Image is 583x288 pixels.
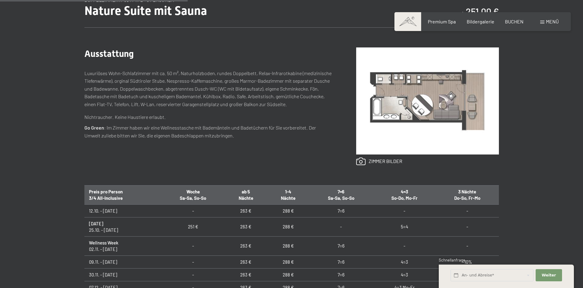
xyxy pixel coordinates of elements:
td: 4=3 [373,255,436,268]
td: 7=6 [309,255,373,268]
td: 7=6 [309,236,373,255]
td: 09.11. - [DATE] [84,255,162,268]
td: - [373,236,436,255]
th: Woche Sa-Sa, So-So [161,185,225,204]
img: Nature Suite mit Sauna [356,47,499,154]
th: 3 Nächte Do-So, Fr-Mo [436,185,499,204]
td: 288 € [267,204,309,217]
td: - [161,236,225,255]
td: 7=6 [309,268,373,281]
td: - [436,217,499,236]
strong: [DATE] [89,221,103,226]
th: 1-4 Nächte [267,185,309,204]
td: 263 € [225,204,267,217]
td: - [436,236,499,255]
td: 02.11. - [DATE] [84,236,162,255]
a: Bildergalerie [467,19,494,24]
td: 263 € [225,217,267,236]
td: - [161,268,225,281]
td: 251 € [161,217,225,236]
strong: Wellness Week [89,240,118,245]
a: Premium Spa [428,19,456,24]
button: Weiter [536,269,562,282]
td: 4=3 [373,268,436,281]
p: Luxuriöses Wohn-Schlafzimmer mit ca. 50 m², Naturholzboden, rundes Doppelbett, Relax-Infrarotkabi... [84,69,332,108]
td: - [373,204,436,217]
td: 7=6 [309,204,373,217]
td: 25.10. - [DATE] [84,217,162,236]
th: Preis pro Person 3/4 All-Inclusive [84,185,162,204]
td: 288 € [267,268,309,281]
span: Ausstattung [84,48,134,59]
span: Menü [546,19,559,24]
span: Weiter [542,272,556,278]
td: 288 € [267,217,309,236]
td: - [436,268,499,281]
td: 263 € [225,236,267,255]
td: 263 € [225,255,267,268]
td: 30.11. - [DATE] [84,268,162,281]
td: - [309,217,373,236]
td: 263 € [225,268,267,281]
th: 7=6 Sa-Sa, So-So [309,185,373,204]
p: Nichtraucher. Keine Haustiere erlaubt. [84,113,332,121]
td: - [436,204,499,217]
span: ab [460,10,465,16]
td: 288 € [267,255,309,268]
span: Nature Suite mit Sauna [84,4,207,18]
td: - [161,255,225,268]
a: BUCHEN [505,19,523,24]
p: : Im Zimmer haben wir eine Wellnesstasche mit Bademänteln und Badetüchern für Sie vorbereitet. De... [84,124,332,139]
td: 12.10. - [DATE] [84,204,162,217]
b: 251,00 € [466,6,499,17]
td: 5=4 [373,217,436,236]
th: 4=3 So-Do, Mo-Fr [373,185,436,204]
td: 288 € [267,236,309,255]
span: Schnellanfrage [439,258,465,262]
strong: Go Green [84,125,104,130]
td: -10% [436,255,499,268]
th: ab 5 Nächte [225,185,267,204]
td: - [161,204,225,217]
